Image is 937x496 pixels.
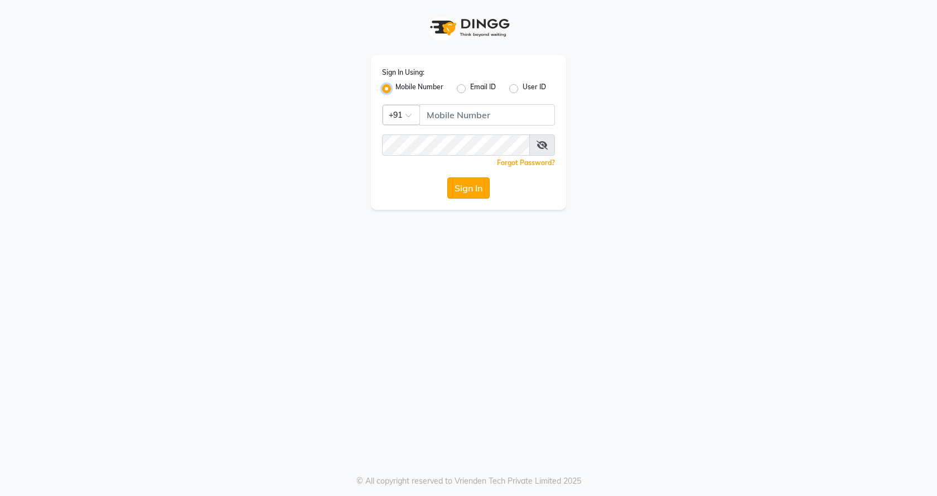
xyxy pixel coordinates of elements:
[395,82,443,95] label: Mobile Number
[523,82,546,95] label: User ID
[447,177,490,199] button: Sign In
[470,82,496,95] label: Email ID
[424,11,513,44] img: logo1.svg
[382,68,424,78] label: Sign In Using:
[382,134,530,156] input: Username
[497,158,555,167] a: Forgot Password?
[419,104,555,126] input: Username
